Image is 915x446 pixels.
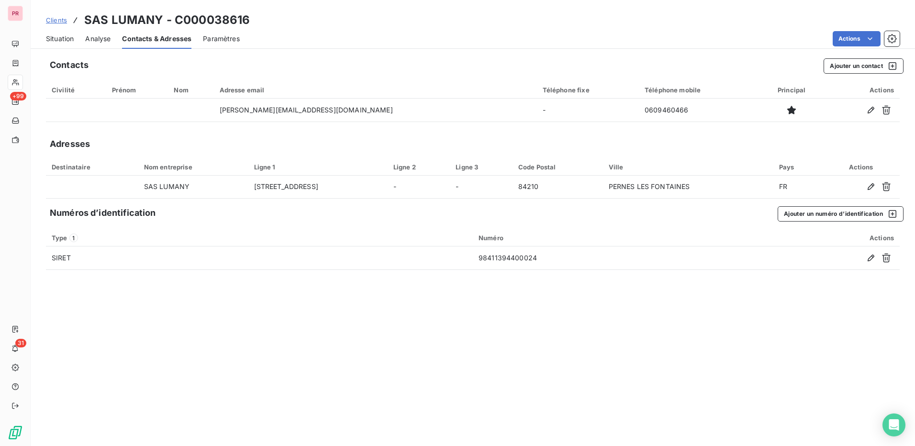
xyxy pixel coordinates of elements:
td: - [388,176,450,199]
div: Adresse email [220,86,531,94]
div: Ligne 3 [456,163,507,171]
span: Analyse [85,34,111,44]
span: +99 [10,92,26,100]
h5: Numéros d’identification [50,206,156,220]
td: SIRET [46,246,473,269]
td: [PERSON_NAME][EMAIL_ADDRESS][DOMAIN_NAME] [214,99,537,122]
img: Logo LeanPay [8,425,23,440]
h3: SAS LUMANY - C000038616 [84,11,250,29]
button: Ajouter un contact [824,58,904,74]
div: Destinataire [52,163,133,171]
div: Actions [745,234,894,242]
span: Contacts & Adresses [122,34,191,44]
div: Civilité [52,86,100,94]
div: Nom entreprise [144,163,243,171]
div: Actions [828,163,894,171]
h5: Contacts [50,58,89,72]
span: Paramètres [203,34,240,44]
td: 0609460466 [639,99,757,122]
div: Téléphone fixe [543,86,633,94]
span: 1 [69,234,78,242]
span: Situation [46,34,74,44]
td: - [450,176,513,199]
td: 84210 [513,176,603,199]
button: Ajouter un numéro d’identification [778,206,904,222]
td: SAS LUMANY [138,176,248,199]
div: Principal [763,86,820,94]
div: Nom [174,86,208,94]
a: Clients [46,15,67,25]
td: PERNES LES FONTAINES [603,176,774,199]
td: [STREET_ADDRESS] [248,176,388,199]
td: - [537,99,639,122]
td: 98411394400024 [473,246,739,269]
div: Numéro [479,234,734,242]
div: Téléphone mobile [645,86,751,94]
div: PR [8,6,23,21]
div: Actions [832,86,894,94]
button: Actions [833,31,881,46]
span: Clients [46,16,67,24]
h5: Adresses [50,137,90,151]
span: 31 [15,339,26,347]
div: Prénom [112,86,162,94]
div: Code Postal [518,163,597,171]
div: Open Intercom Messenger [882,413,905,436]
div: Ville [609,163,768,171]
div: Type [52,234,467,242]
div: Pays [779,163,816,171]
div: Ligne 1 [254,163,382,171]
td: FR [773,176,822,199]
div: Ligne 2 [393,163,445,171]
